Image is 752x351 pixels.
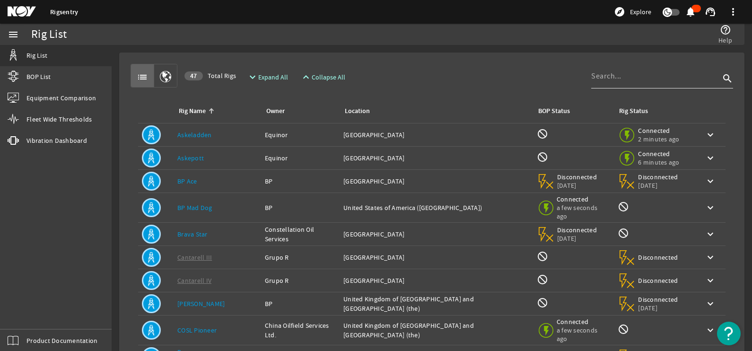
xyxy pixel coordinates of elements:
[537,251,548,262] mat-icon: BOP Monitoring not available for this rig
[630,7,651,17] span: Explore
[557,326,608,343] span: a few seconds ago
[638,276,678,285] span: Disconnected
[638,149,679,158] span: Connected
[137,71,148,83] mat-icon: list
[343,294,529,313] div: United Kingdom of [GEOGRAPHIC_DATA] and [GEOGRAPHIC_DATA] (the)
[557,234,597,243] span: [DATE]
[265,276,336,285] div: Grupo R
[184,71,203,80] div: 47
[343,253,529,262] div: [GEOGRAPHIC_DATA]
[638,126,679,135] span: Connected
[618,228,629,239] mat-icon: Rig Monitoring not available for this rig
[705,6,716,18] mat-icon: support_agent
[247,71,254,83] mat-icon: expand_more
[638,295,678,304] span: Disconnected
[343,130,529,140] div: [GEOGRAPHIC_DATA]
[265,176,336,186] div: BP
[705,325,716,336] mat-icon: keyboard_arrow_down
[618,324,629,335] mat-icon: Rig Monitoring not available for this rig
[343,229,529,239] div: [GEOGRAPHIC_DATA]
[265,225,336,244] div: Constellation Oil Services
[265,253,336,262] div: Grupo R
[538,106,570,116] div: BOP Status
[26,93,96,103] span: Equipment Comparison
[718,35,732,45] span: Help
[343,153,529,163] div: [GEOGRAPHIC_DATA]
[638,181,678,190] span: [DATE]
[26,136,87,145] span: Vibration Dashboard
[297,69,349,86] button: Collapse All
[265,106,332,116] div: Owner
[26,51,47,60] span: Rig List
[26,336,97,345] span: Product Documentation
[50,8,78,17] a: Rigsentry
[638,304,678,312] span: [DATE]
[177,154,204,162] a: Askepott
[618,201,629,212] mat-icon: Rig Monitoring not available for this rig
[243,69,292,86] button: Expand All
[705,175,716,187] mat-icon: keyboard_arrow_down
[258,72,288,82] span: Expand All
[614,6,625,18] mat-icon: explore
[300,71,308,83] mat-icon: expand_less
[343,203,529,212] div: United States of America ([GEOGRAPHIC_DATA])
[638,135,679,143] span: 2 minutes ago
[720,24,731,35] mat-icon: help_outline
[312,72,345,82] span: Collapse All
[179,106,206,116] div: Rig Name
[705,252,716,263] mat-icon: keyboard_arrow_down
[177,299,225,308] a: [PERSON_NAME]
[557,173,597,181] span: Disconnected
[557,203,608,220] span: a few seconds ago
[26,72,51,81] span: BOP List
[26,114,92,124] span: Fleet Wide Thresholds
[557,317,608,326] span: Connected
[177,203,212,212] a: BP Mad Dog
[343,276,529,285] div: [GEOGRAPHIC_DATA]
[177,177,197,185] a: BP Ace
[705,228,716,240] mat-icon: keyboard_arrow_down
[705,152,716,164] mat-icon: keyboard_arrow_down
[8,29,19,40] mat-icon: menu
[265,299,336,308] div: BP
[184,71,236,80] span: Total Rigs
[705,298,716,309] mat-icon: keyboard_arrow_down
[557,195,608,203] span: Connected
[177,230,208,238] a: Brava Star
[638,253,678,262] span: Disconnected
[177,131,212,139] a: Askeladden
[638,173,678,181] span: Disconnected
[265,321,336,340] div: China Oilfield Services Ltd.
[717,322,741,345] button: Open Resource Center
[177,326,217,334] a: COSL Pioneer
[265,130,336,140] div: Equinor
[722,0,744,23] button: more_vert
[343,176,529,186] div: [GEOGRAPHIC_DATA]
[537,297,548,308] mat-icon: BOP Monitoring not available for this rig
[619,106,648,116] div: Rig Status
[705,275,716,286] mat-icon: keyboard_arrow_down
[343,321,529,340] div: United Kingdom of [GEOGRAPHIC_DATA] and [GEOGRAPHIC_DATA] (the)
[638,158,679,167] span: 6 minutes ago
[266,106,285,116] div: Owner
[537,151,548,163] mat-icon: BOP Monitoring not available for this rig
[537,274,548,285] mat-icon: BOP Monitoring not available for this rig
[591,70,720,82] input: Search...
[705,202,716,213] mat-icon: keyboard_arrow_down
[31,30,67,39] div: Rig List
[177,276,211,285] a: Cantarell IV
[610,4,655,19] button: Explore
[557,181,597,190] span: [DATE]
[345,106,370,116] div: Location
[265,153,336,163] div: Equinor
[177,106,254,116] div: Rig Name
[537,128,548,140] mat-icon: BOP Monitoring not available for this rig
[343,106,525,116] div: Location
[557,226,597,234] span: Disconnected
[685,6,696,18] mat-icon: notifications
[265,203,336,212] div: BP
[705,129,716,140] mat-icon: keyboard_arrow_down
[722,73,733,84] i: search
[8,135,19,146] mat-icon: vibration
[177,253,212,262] a: Cantarell III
